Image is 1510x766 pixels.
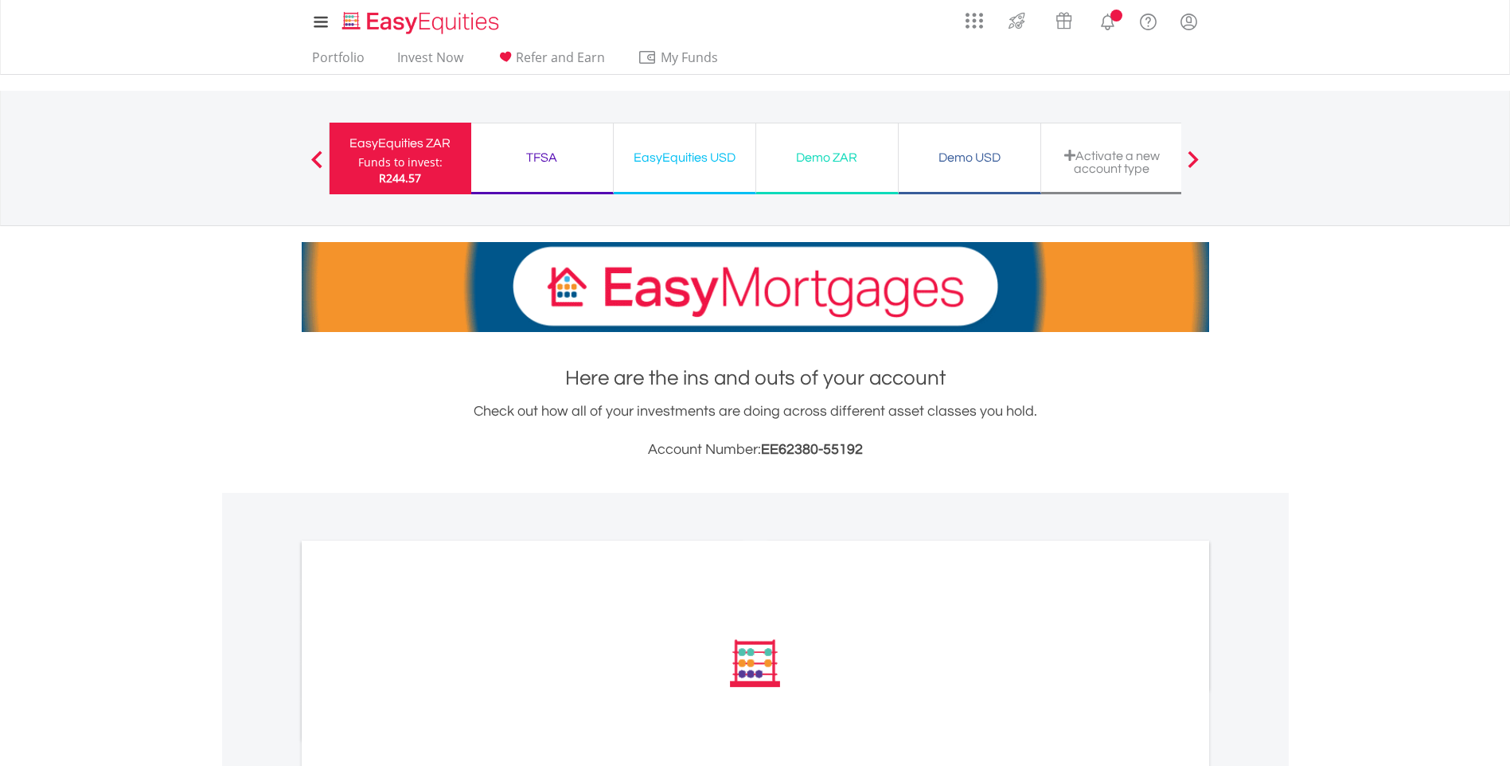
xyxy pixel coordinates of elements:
[516,49,605,66] span: Refer and Earn
[1004,8,1030,33] img: thrive-v2.svg
[339,132,462,154] div: EasyEquities ZAR
[623,147,746,169] div: EasyEquities USD
[339,10,505,36] img: EasyEquities_Logo.png
[1040,4,1087,33] a: Vouchers
[638,47,742,68] span: My Funds
[336,4,505,36] a: Home page
[481,147,603,169] div: TFSA
[1128,4,1169,36] a: FAQ's and Support
[1087,4,1128,36] a: Notifications
[302,439,1209,461] h3: Account Number:
[306,49,371,74] a: Portfolio
[1051,8,1077,33] img: vouchers-v2.svg
[955,4,993,29] a: AppsGrid
[391,49,470,74] a: Invest Now
[966,12,983,29] img: grid-menu-icon.svg
[358,154,443,170] div: Funds to invest:
[1051,149,1173,175] div: Activate a new account type
[302,364,1209,393] h1: Here are the ins and outs of your account
[1169,4,1209,39] a: My Profile
[302,242,1209,332] img: EasyMortage Promotion Banner
[490,49,611,74] a: Refer and Earn
[761,442,863,457] span: EE62380-55192
[908,147,1031,169] div: Demo USD
[766,147,888,169] div: Demo ZAR
[302,401,1209,461] div: Check out how all of your investments are doing across different asset classes you hold.
[379,170,421,186] span: R244.57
